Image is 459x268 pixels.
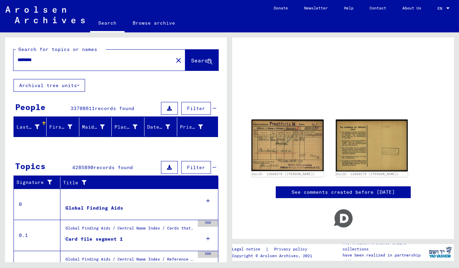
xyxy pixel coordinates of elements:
div: Global Finding Aids / Central Name Index / Reference cards and originals, which have been discove... [65,256,194,266]
td: 0 [14,189,60,220]
div: 350 [198,220,218,227]
div: Card file segment 1 [65,236,123,243]
span: records found [95,105,134,111]
img: 002.jpg [336,119,408,171]
button: Search [185,50,218,71]
div: Date of Birth [147,122,179,132]
img: yv_logo.png [428,244,453,261]
span: records found [93,164,133,170]
button: Archival tree units [13,79,85,92]
div: Last Name [17,124,39,131]
div: Signature [17,177,62,188]
div: Place of Birth [114,122,146,132]
p: The Arolsen Archives online collections [343,240,426,252]
div: Place of Birth [114,124,137,131]
div: Title [63,177,212,188]
a: Search [90,15,125,32]
button: Clear [172,53,185,67]
span: Search [191,57,211,64]
button: Filter [181,102,211,115]
div: Global Finding Aids / Central Name Index / Cards that have been scanned during first sequential m... [65,225,194,235]
mat-header-cell: Last Name [14,117,47,136]
mat-header-cell: Place of Birth [112,117,144,136]
p: Copyright © Arolsen Archives, 2021 [232,253,315,259]
span: EN [437,6,445,11]
img: Arolsen_neg.svg [5,6,85,23]
span: Filter [187,105,205,111]
mat-icon: close [174,56,183,64]
mat-header-cell: Date of Birth [144,117,177,136]
a: Privacy policy [269,246,315,253]
div: Global Finding Aids [65,205,123,212]
div: First Name [49,124,72,131]
div: First Name [49,122,81,132]
div: Last Name [17,122,48,132]
mat-label: Search for topics or names [18,46,97,52]
span: Filter [187,164,205,170]
a: Browse archive [125,15,183,31]
div: Prisoner # [180,124,203,131]
div: Signature [17,179,55,186]
div: People [15,101,46,113]
mat-header-cell: Prisoner # [177,117,218,136]
button: Filter [181,161,211,174]
p: have been realized in partnership with [343,252,426,264]
span: 4285890 [72,164,93,170]
img: 001.jpg [251,119,324,171]
a: Legal notice [232,246,266,253]
a: See comments created before [DATE] [292,189,395,196]
mat-header-cell: Maiden Name [79,117,112,136]
span: 33708611 [71,105,95,111]
div: | [232,246,315,253]
td: 0.1 [14,220,60,251]
div: Topics [15,160,46,172]
div: Prisoner # [180,122,211,132]
div: Title [63,179,205,186]
div: 500 [198,251,218,258]
div: Date of Birth [147,124,170,131]
mat-header-cell: First Name [47,117,79,136]
a: DocID: 12660279 ([PERSON_NAME]) [252,172,315,176]
div: Maiden Name [82,124,105,131]
div: Maiden Name [82,122,113,132]
a: DocID: 12660279 ([PERSON_NAME]) [336,172,399,176]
